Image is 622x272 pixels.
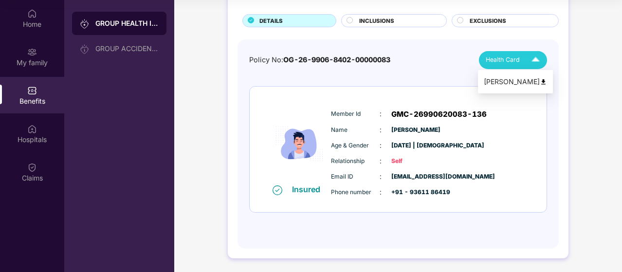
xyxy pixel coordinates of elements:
span: [EMAIL_ADDRESS][DOMAIN_NAME] [391,172,440,181]
span: Phone number [331,188,380,197]
span: : [380,156,382,166]
img: svg+xml;base64,PHN2ZyB3aWR0aD0iMjAiIGhlaWdodD0iMjAiIHZpZXdCb3g9IjAgMCAyMCAyMCIgZmlsbD0ibm9uZSIgeG... [80,44,90,54]
div: [PERSON_NAME] [484,76,547,87]
span: : [380,187,382,198]
span: DETAILS [259,17,283,25]
span: Relationship [331,157,380,166]
img: Icuh8uwCUCF+XjCZyLQsAKiDCM9HiE6CMYmKQaPGkZKaA32CAAACiQcFBJY0IsAAAAASUVORK5CYII= [527,52,544,69]
span: Email ID [331,172,380,181]
span: Self [391,157,440,166]
span: OG-26-9906-8402-00000083 [283,55,390,64]
div: Insured [292,184,326,194]
span: Age & Gender [331,141,380,150]
span: : [380,171,382,182]
img: svg+xml;base64,PHN2ZyBpZD0iQmVuZWZpdHMiIHhtbG5zPSJodHRwOi8vd3d3LnczLm9yZy8yMDAwL3N2ZyIgd2lkdGg9Ij... [27,86,37,95]
img: svg+xml;base64,PHN2ZyBpZD0iSG9zcGl0YWxzIiB4bWxucz0iaHR0cDovL3d3dy53My5vcmcvMjAwMC9zdmciIHdpZHRoPS... [27,124,37,134]
span: : [380,109,382,119]
img: svg+xml;base64,PHN2ZyB4bWxucz0iaHR0cDovL3d3dy53My5vcmcvMjAwMC9zdmciIHdpZHRoPSI0OCIgaGVpZ2h0PSI0OC... [540,78,547,86]
img: svg+xml;base64,PHN2ZyB4bWxucz0iaHR0cDovL3d3dy53My5vcmcvMjAwMC9zdmciIHdpZHRoPSIxNiIgaGVpZ2h0PSIxNi... [273,185,282,195]
span: [DATE] | [DEMOGRAPHIC_DATA] [391,141,440,150]
span: +91 - 93611 86419 [391,188,440,197]
span: Name [331,126,380,135]
span: Health Card [486,55,520,65]
span: : [380,125,382,135]
img: svg+xml;base64,PHN2ZyBpZD0iSG9tZSIgeG1sbnM9Imh0dHA6Ly93d3cudzMub3JnLzIwMDAvc3ZnIiB3aWR0aD0iMjAiIG... [27,9,37,18]
span: INCLUSIONS [359,17,394,25]
span: Member Id [331,109,380,119]
span: GMC-26990620083-136 [391,109,487,120]
img: icon [270,104,329,184]
img: svg+xml;base64,PHN2ZyB3aWR0aD0iMjAiIGhlaWdodD0iMjAiIHZpZXdCb3g9IjAgMCAyMCAyMCIgZmlsbD0ibm9uZSIgeG... [80,19,90,29]
div: Policy No: [249,54,390,66]
span: [PERSON_NAME] [391,126,440,135]
div: GROUP HEALTH INSURANCE [95,18,159,28]
span: : [380,140,382,151]
span: EXCLUSIONS [470,17,506,25]
img: svg+xml;base64,PHN2ZyBpZD0iQ2xhaW0iIHhtbG5zPSJodHRwOi8vd3d3LnczLm9yZy8yMDAwL3N2ZyIgd2lkdGg9IjIwIi... [27,163,37,172]
div: GROUP ACCIDENTAL INSURANCE [95,45,159,53]
img: svg+xml;base64,PHN2ZyB3aWR0aD0iMjAiIGhlaWdodD0iMjAiIHZpZXdCb3g9IjAgMCAyMCAyMCIgZmlsbD0ibm9uZSIgeG... [27,47,37,57]
button: Health Card [479,51,547,69]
